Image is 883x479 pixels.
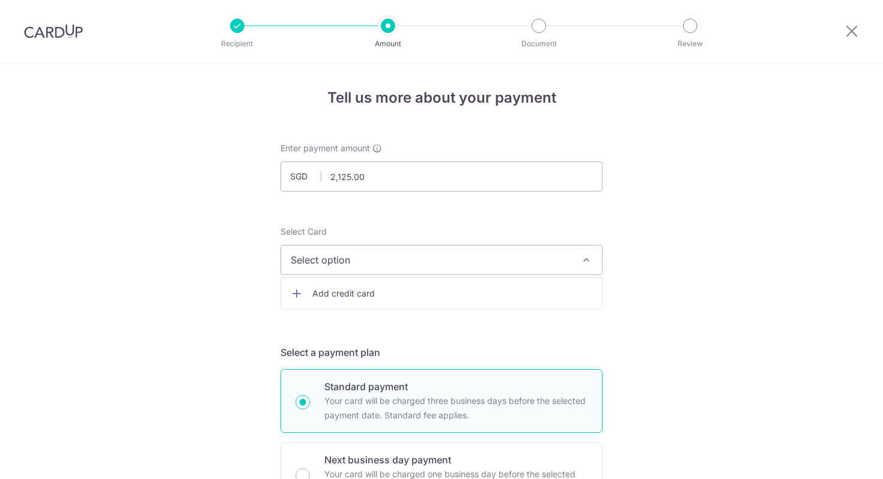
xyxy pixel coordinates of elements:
span: Select option [291,253,571,267]
iframe: Opens a widget where you can find more information [806,443,871,473]
span: translation missing: en.payables.payment_networks.credit_card.summary.labels.select_card [281,226,327,236]
p: Document [494,38,583,50]
p: Next business day payment [324,453,587,467]
p: Recipient [193,38,282,50]
a: Add credit card [281,283,602,304]
p: Amount [344,38,432,50]
span: SGD [290,170,321,182]
span: Enter payment amount [281,142,370,154]
h4: Tell us more about your payment [281,87,602,109]
button: Select option [281,245,602,275]
h5: Select a payment plan [281,345,602,360]
img: CardUp [24,24,83,38]
ul: Select option [281,277,602,310]
span: Add credit card [312,288,592,300]
p: Standard payment [324,379,587,394]
input: 0.00 [281,161,602,191]
p: Your card will be charged three business days before the selected payment date. Standard fee appl... [324,394,587,423]
p: Review [646,38,735,50]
